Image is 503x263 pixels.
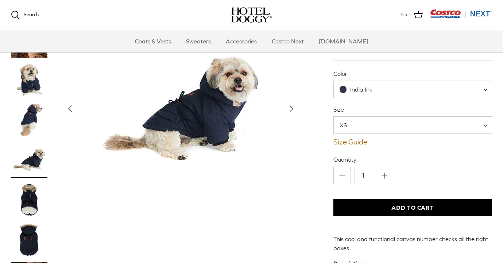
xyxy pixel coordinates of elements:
[355,167,372,184] input: Quantity
[333,105,492,113] label: Size
[231,7,272,23] img: hoteldoggycom
[333,155,492,163] label: Quantity
[231,7,272,23] a: hoteldoggy.com hoteldoggycom
[179,30,217,52] a: Sweaters
[333,199,492,216] button: Add to Cart
[334,86,387,93] span: India Ink
[11,181,47,218] a: Thumbnail Link
[265,30,310,52] a: Costco Next
[333,70,492,78] label: Color
[283,100,299,116] button: Next
[219,30,263,52] a: Accessories
[312,30,375,52] a: [DOMAIN_NAME]
[11,61,47,97] a: Thumbnail Link
[333,235,492,253] p: This cool and functional canvas number checks all the right boxes.
[11,221,47,258] a: Thumbnail Link
[430,9,492,18] img: Costco Next
[11,101,47,138] a: Thumbnail Link
[128,30,178,52] a: Coats & Vests
[333,138,492,146] a: Size Guide
[430,14,492,19] a: Visit Costco Next
[401,11,411,19] span: Cart
[62,21,300,196] a: Show Gallery
[24,12,39,17] span: Search
[333,116,492,134] span: XS
[62,100,78,116] button: Previous
[333,81,492,98] span: India Ink
[334,121,361,129] span: XS
[350,86,372,93] span: India Ink
[11,11,39,19] a: Search
[11,141,47,178] a: Thumbnail Link
[401,10,423,20] a: Cart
